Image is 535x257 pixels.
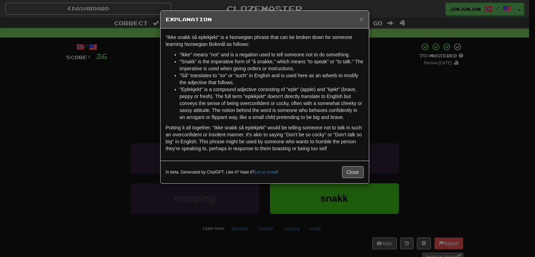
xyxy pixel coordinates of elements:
[255,170,277,175] a: Let us know
[166,16,364,23] h5: Explanation
[180,51,364,58] li: "Ikke" means "not" and is a negation used to tell someone not to do something.
[180,86,364,121] li: "Eplekjekt" is a compound adjective consisting of "eple" (apple) and "kjekt" (brave, peppy or fre...
[180,72,364,86] li: "Så" translates to "so" or "such" in English and is used here as an adverb to modify the adjectiv...
[166,169,278,175] small: In beta. Generated by ChatGPT. Like it? Hate it? !
[359,15,363,23] button: Close
[359,15,363,23] span: ×
[342,166,364,178] button: Close
[166,124,364,152] p: Putting it all together, "Ikke snakk så eplekjekt" would be telling someone not to talk in such a...
[166,34,364,48] p: "Ikke snakk så eplekjekt" is a Norwegian phrase that can be broken down for someone learning Norw...
[180,58,364,72] li: "Snakk" is the imperative form of "å snakke," which means "to speak" or "to talk." The imperative...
